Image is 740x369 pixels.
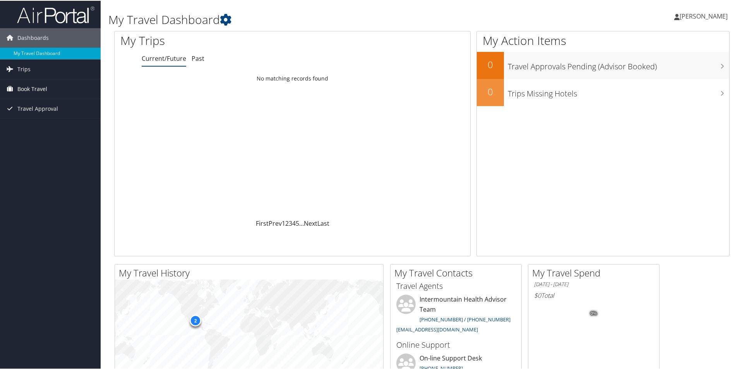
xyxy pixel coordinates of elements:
h2: My Travel Contacts [394,266,521,279]
a: 5 [296,218,299,227]
span: Travel Approval [17,98,58,118]
h1: My Travel Dashboard [108,11,526,27]
a: 4 [292,218,296,227]
td: No matching records found [115,71,470,85]
h2: My Travel History [119,266,383,279]
a: Current/Future [142,53,186,62]
h3: Travel Agents [396,280,516,291]
li: Intermountain Health Advisor Team [392,294,519,335]
a: [PERSON_NAME] [674,4,735,27]
span: Book Travel [17,79,47,98]
div: 2 [190,314,201,326]
h3: Trips Missing Hotels [508,84,729,98]
h6: [DATE] - [DATE] [534,280,653,287]
a: Last [317,218,329,227]
a: [EMAIL_ADDRESS][DOMAIN_NAME] [396,325,478,332]
a: Prev [269,218,282,227]
tspan: 0% [591,311,597,315]
span: $0 [534,290,541,299]
span: … [299,218,304,227]
span: [PERSON_NAME] [680,11,728,20]
h3: Travel Approvals Pending (Advisor Booked) [508,57,729,71]
h3: Online Support [396,339,516,350]
a: Past [192,53,204,62]
span: Trips [17,59,31,78]
h1: My Trips [120,32,316,48]
h6: Total [534,290,653,299]
span: Dashboards [17,27,49,47]
h1: My Action Items [477,32,729,48]
a: 0Trips Missing Hotels [477,78,729,105]
a: 1 [282,218,285,227]
a: 0Travel Approvals Pending (Advisor Booked) [477,51,729,78]
h2: 0 [477,84,504,98]
h2: My Travel Spend [532,266,659,279]
h2: 0 [477,57,504,70]
a: First [256,218,269,227]
a: [PHONE_NUMBER] / [PHONE_NUMBER] [420,315,510,322]
img: airportal-logo.png [17,5,94,23]
a: 3 [289,218,292,227]
a: 2 [285,218,289,227]
a: Next [304,218,317,227]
